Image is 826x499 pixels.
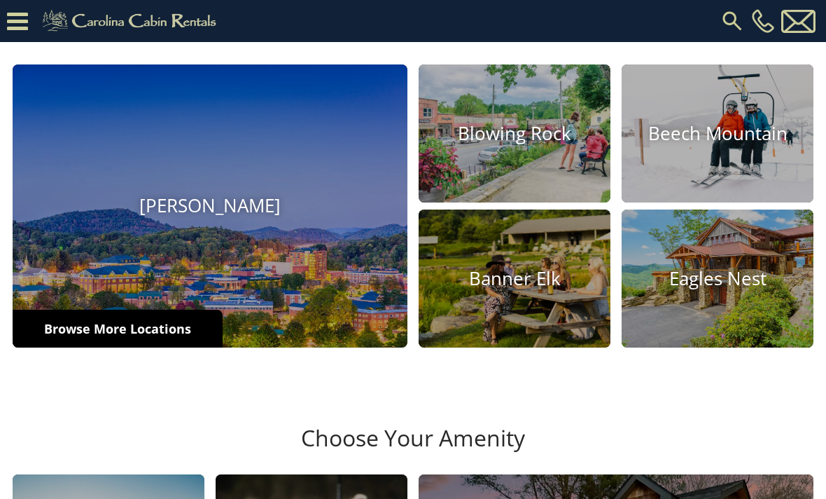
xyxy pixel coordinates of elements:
a: [PHONE_NUMBER] [748,9,778,33]
h4: Blowing Rock [419,123,610,144]
a: Blowing Rock [419,64,610,203]
h4: Beech Mountain [622,123,813,144]
a: Browse More Locations [13,310,223,348]
a: Banner Elk [419,210,610,348]
img: search-regular.svg [720,8,745,34]
img: Khaki-logo.png [35,7,228,35]
a: [PERSON_NAME] [13,64,407,348]
a: Eagles Nest [622,210,813,348]
h4: Banner Elk [419,268,610,289]
h3: Choose Your Amenity [10,425,815,474]
h4: [PERSON_NAME] [13,196,407,217]
a: Beech Mountain [622,64,813,203]
h4: Eagles Nest [622,268,813,289]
